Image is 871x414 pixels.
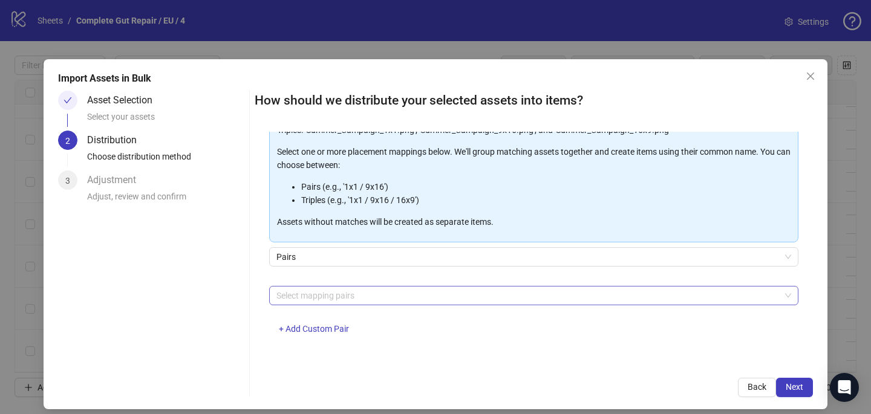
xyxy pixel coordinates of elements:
[87,110,244,131] div: Select your assets
[776,378,813,397] button: Next
[255,91,813,111] h2: How should we distribute your selected assets into items?
[65,136,70,146] span: 2
[301,180,791,193] li: Pairs (e.g., '1x1 / 9x16')
[64,96,72,105] span: check
[276,248,791,266] span: Pairs
[277,145,791,172] p: Select one or more placement mappings below. We'll group matching assets together and create item...
[738,378,776,397] button: Back
[279,324,349,334] span: + Add Custom Pair
[87,131,146,150] div: Distribution
[58,71,813,86] div: Import Assets in Bulk
[269,320,359,339] button: + Add Custom Pair
[87,150,244,170] div: Choose distribution method
[65,176,70,186] span: 3
[806,71,815,81] span: close
[87,91,162,110] div: Asset Selection
[301,193,791,207] li: Triples (e.g., '1x1 / 9x16 / 16x9')
[87,170,146,190] div: Adjustment
[277,215,791,228] p: Assets without matches will be created as separate items.
[786,382,803,392] span: Next
[830,373,859,402] div: Open Intercom Messenger
[748,382,766,392] span: Back
[801,66,820,86] button: Close
[87,190,244,210] div: Adjust, review and confirm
